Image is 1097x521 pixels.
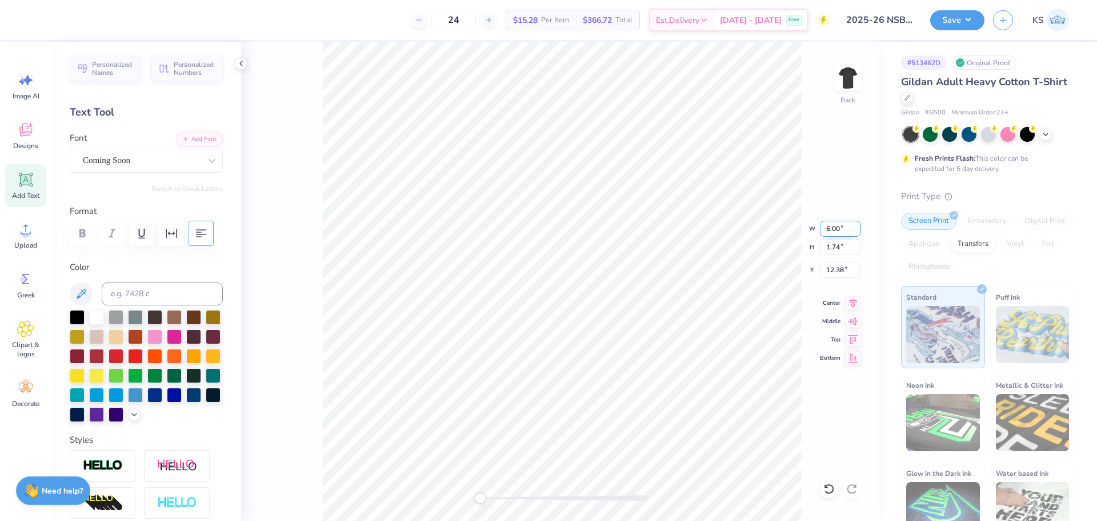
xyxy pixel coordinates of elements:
[70,433,93,447] label: Styles
[960,213,1014,230] div: Embroidery
[615,14,632,26] span: Total
[720,14,782,26] span: [DATE] - [DATE]
[17,291,35,300] span: Greek
[70,105,223,120] div: Text Tool
[901,75,1067,89] span: Gildan Adult Heavy Cotton T-Shirt
[996,394,1070,451] img: Metallic & Glitter Ink
[901,55,947,70] div: # 513462D
[151,55,223,82] button: Personalized Numbers
[996,467,1048,479] span: Water based Ink
[83,459,123,472] img: Stroke
[92,61,134,77] span: Personalized Names
[431,10,476,30] input: – –
[583,14,612,26] span: $366.72
[820,353,840,363] span: Bottom
[901,258,956,276] div: Rhinestones
[952,55,1016,70] div: Original Proof
[906,291,936,303] span: Standard
[151,184,223,193] button: Switch to Greek Letters
[70,205,223,218] label: Format
[176,132,223,146] button: Add Font
[174,61,216,77] span: Personalized Numbers
[513,14,538,26] span: $15.28
[157,496,197,510] img: Negative Space
[70,261,223,274] label: Color
[820,317,840,326] span: Middle
[901,190,1074,203] div: Print Type
[12,399,39,408] span: Decorate
[906,467,971,479] span: Glow in the Dark Ink
[7,340,45,359] span: Clipart & logos
[1032,14,1043,27] span: KS
[1027,9,1074,31] a: KS
[836,66,859,89] img: Back
[13,141,38,150] span: Designs
[1046,9,1069,31] img: Kath Sales
[996,379,1063,391] span: Metallic & Glitter Ink
[840,95,855,105] div: Back
[14,241,37,250] span: Upload
[12,191,39,200] span: Add Text
[901,108,919,118] span: Gildan
[83,494,123,512] img: 3D Illusion
[950,236,996,253] div: Transfers
[102,283,223,305] input: e.g. 7428 c
[996,306,1070,363] img: Puff Ink
[901,213,956,230] div: Screen Print
[820,299,840,308] span: Center
[541,14,569,26] span: Per Item
[788,16,799,24] span: Free
[157,459,197,473] img: Shadow
[820,335,840,344] span: Top
[656,14,699,26] span: Est. Delivery
[838,9,922,31] input: Untitled Design
[930,10,984,30] button: Save
[996,291,1020,303] span: Puff Ink
[13,92,39,101] span: Image AI
[925,108,946,118] span: # G500
[906,394,980,451] img: Neon Ink
[906,379,934,391] span: Neon Ink
[915,153,1055,174] div: This color can be expedited for 5 day delivery.
[42,486,83,496] strong: Need help?
[915,154,975,163] strong: Fresh Prints Flash:
[901,236,947,253] div: Applique
[474,492,486,504] div: Accessibility label
[951,108,1008,118] span: Minimum Order: 24 +
[1035,236,1062,253] div: Foil
[999,236,1031,253] div: Vinyl
[1018,213,1073,230] div: Digital Print
[70,55,141,82] button: Personalized Names
[906,306,980,363] img: Standard
[70,132,87,145] label: Font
